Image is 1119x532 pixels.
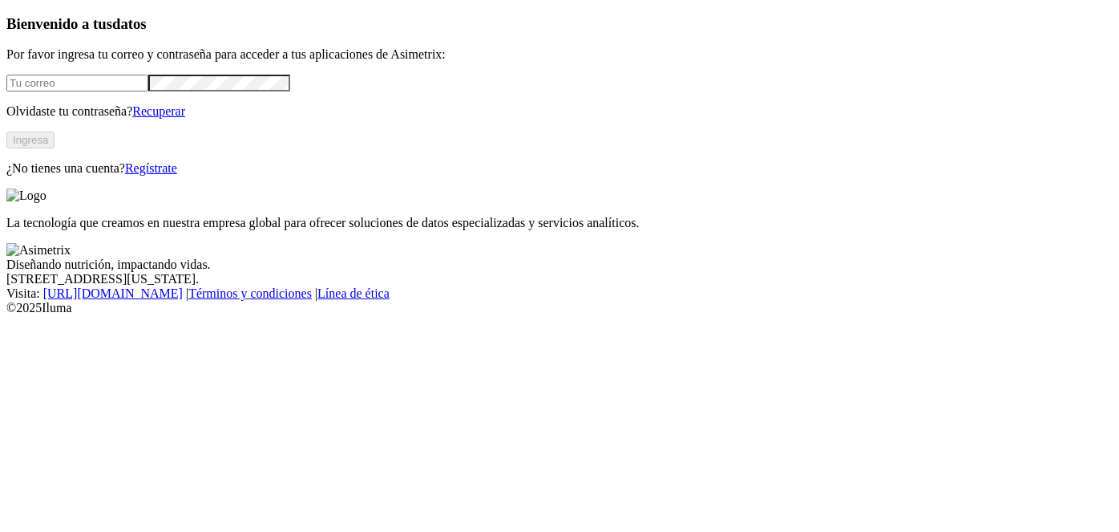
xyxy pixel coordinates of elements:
[132,104,185,118] a: Recuperar
[112,15,147,32] span: datos
[6,286,1113,301] div: Visita : | |
[6,216,1113,230] p: La tecnología que creamos en nuestra empresa global para ofrecer soluciones de datos especializad...
[6,243,71,258] img: Asimetrix
[43,286,183,300] a: [URL][DOMAIN_NAME]
[6,272,1113,286] div: [STREET_ADDRESS][US_STATE].
[6,161,1113,176] p: ¿No tienes una cuenta?
[6,258,1113,272] div: Diseñando nutrición, impactando vidas.
[6,301,1113,315] div: © 2025 Iluma
[125,161,177,175] a: Regístrate
[317,286,390,300] a: Línea de ética
[6,75,148,91] input: Tu correo
[6,47,1113,62] p: Por favor ingresa tu correo y contraseña para acceder a tus aplicaciones de Asimetrix:
[188,286,312,300] a: Términos y condiciones
[6,104,1113,119] p: Olvidaste tu contraseña?
[6,15,1113,33] h3: Bienvenido a tus
[6,189,46,203] img: Logo
[6,132,55,148] button: Ingresa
